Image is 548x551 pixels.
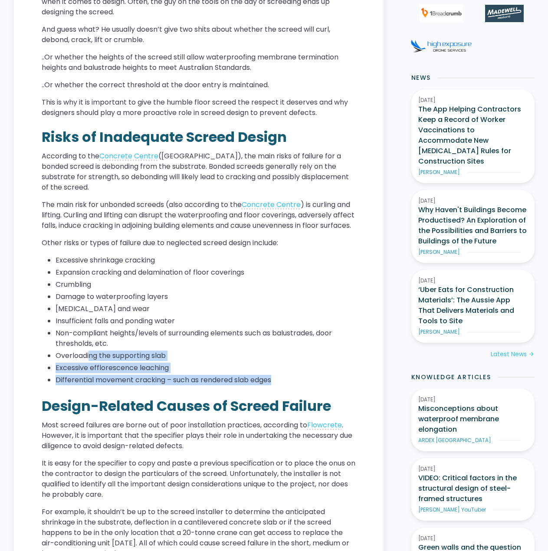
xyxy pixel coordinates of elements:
[42,396,331,416] strong: Design-Related Causes of Screed Failure
[528,350,535,359] div: arrow_forward
[418,248,460,256] div: [PERSON_NAME]
[411,270,535,343] a: [DATE]‘Uber Eats for Construction Materials’: The Aussie App That Delivers Materials and Tools to...
[42,238,356,248] p: Other risks or types of failure due to neglected screed design include:
[56,351,356,361] li: Overloading the supporting slab
[42,97,356,118] p: This is why it is important to give the humble floor screed the respect it deserves and why desig...
[420,5,463,22] img: 1Breadcrumb
[56,267,356,278] li: Expansion cracking and delamination of floor coverings
[411,190,535,263] a: [DATE]Why Haven't Buildings Become Productised? An Exploration of the Possibilities and Barriers ...
[307,420,342,430] a: Flowcrete
[411,389,535,451] a: [DATE]Misconceptions about waterproof membrane elongationARDEX [GEOGRAPHIC_DATA]
[411,373,491,382] h2: Knowledge Articles
[42,200,356,231] p: The main risk for unbonded screeds (also according to the ) is curling and lifting. Curling and l...
[56,316,356,326] li: Insufficient falls and ponding water
[411,73,431,82] h2: News
[411,89,535,183] a: [DATE]The App Helping Contractors Keep a Record of Worker Vaccinations to Accommodate New [MEDICA...
[56,279,356,290] li: Crumbling
[418,168,460,176] div: [PERSON_NAME]
[418,506,486,514] div: [PERSON_NAME] YouTuber
[418,473,528,504] h3: VIDEO: Critical factors in the structural design of steel-framed structures
[56,363,356,373] li: Excessive efflorescence leaching
[418,285,528,326] h3: ‘Uber Eats for Construction Materials’: The Aussie App That Delivers Materials and Tools to Site
[485,5,523,22] img: Madewell Products
[418,205,528,246] h3: Why Haven't Buildings Become Productised? An Exploration of the Possibilities and Barriers to Bui...
[418,465,528,473] div: [DATE]
[491,350,535,359] a: Latest Newsarrow_forward
[56,255,356,266] li: Excessive shrinkage cracking
[418,436,491,444] div: ARDEX [GEOGRAPHIC_DATA]
[99,151,158,161] a: Concrete Centre
[418,396,528,403] div: [DATE]
[491,350,527,359] div: Latest News
[42,151,356,193] p: According to the ([GEOGRAPHIC_DATA]), the main risks of failure for a bonded screed is debonding ...
[42,127,287,147] strong: Risks of Inadequate Screed Design
[56,328,356,349] li: Non-compliant heights/levels of surrounding elements such as balustrades, door thresholds, etc.
[418,535,528,542] div: [DATE]
[42,24,356,45] p: And guess what? He usually doesn’t give two shits about whether the screed will curl, debond, cra...
[418,328,460,336] div: [PERSON_NAME]
[42,80,356,90] p: ..Or whether the correct threshold at the door entry is maintained.
[411,39,472,52] img: High Exposure
[418,277,528,285] div: [DATE]
[418,197,528,205] div: [DATE]
[242,200,301,210] a: Concrete Centre
[411,458,535,521] a: [DATE]VIDEO: Critical factors in the structural design of steel-framed structures[PERSON_NAME] Yo...
[42,420,356,451] p: Most screed failures are borne out of poor installation practices, according to . However, it is ...
[42,52,356,73] p: ..Or whether the heights of the screed still allow waterproofing membrane termination heights and...
[418,403,528,435] h3: Misconceptions about waterproof membrane elongation
[56,304,356,314] li: [MEDICAL_DATA] and wear
[42,458,356,500] p: It is easy for the specifier to copy and paste a previous specification or to place the onus on t...
[56,292,356,302] li: Damage to waterproofing layers
[418,96,528,104] div: [DATE]
[418,104,528,167] h3: The App Helping Contractors Keep a Record of Worker Vaccinations to Accommodate New [MEDICAL_DATA...
[56,375,356,385] li: Differential movement cracking – such as rendered slab edges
